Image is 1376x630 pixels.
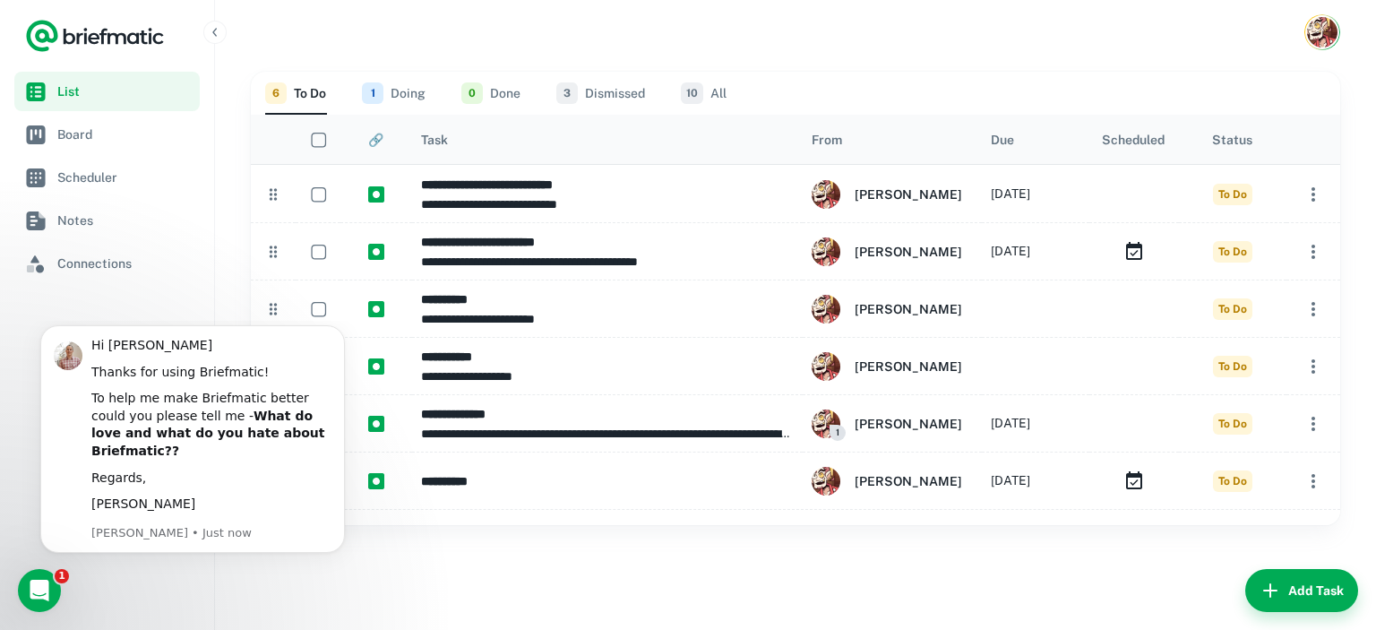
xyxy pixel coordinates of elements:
[57,211,193,230] span: Notes
[55,569,69,583] span: 1
[855,299,962,319] h6: [PERSON_NAME]
[991,453,1030,509] div: [DATE]
[1123,241,1145,263] svg: Sunday, Oct 12 ⋅ 4–4:30pm
[265,82,287,104] span: 6
[461,72,520,115] button: Done
[991,133,1014,147] div: Due
[1213,470,1252,492] span: To Do
[812,410,962,438] div: Anna
[812,237,840,266] img: ACg8ocL6EpGWShiFGZ5AGTwMJGfTopVRGlOK0nfF2rIq3T7UOmOpdQk=s96-c
[368,186,384,203] img: https://app.briefmatic.com/assets/integrations/manual.png
[1213,356,1252,377] span: To Do
[855,185,962,204] h6: [PERSON_NAME]
[1304,14,1340,50] button: Account button
[812,295,840,324] img: ACg8ocL6EpGWShiFGZ5AGTwMJGfTopVRGlOK0nfF2rIq3T7UOmOpdQk=s96-c
[855,357,962,376] h6: [PERSON_NAME]
[681,72,727,115] button: All
[57,168,193,187] span: Scheduler
[556,72,645,115] button: Dismissed
[1212,133,1252,147] div: Status
[14,158,200,197] a: Scheduler
[57,82,193,101] span: List
[812,237,962,266] div: Anna
[461,82,483,104] span: 0
[681,82,703,104] span: 10
[57,254,193,273] span: Connections
[25,18,165,54] a: Logo
[368,473,384,489] img: https://app.briefmatic.com/assets/integrations/manual.png
[57,125,193,144] span: Board
[362,82,383,104] span: 1
[855,414,962,434] h6: [PERSON_NAME]
[855,242,962,262] h6: [PERSON_NAME]
[855,471,962,491] h6: [PERSON_NAME]
[368,416,384,432] img: https://app.briefmatic.com/assets/integrations/manual.png
[1213,184,1252,205] span: To Do
[1245,569,1358,612] button: Add Task
[18,569,61,612] iframe: Intercom live chat
[812,133,842,147] div: From
[1213,413,1252,435] span: To Do
[812,180,840,209] img: ACg8ocL6EpGWShiFGZ5AGTwMJGfTopVRGlOK0nfF2rIq3T7UOmOpdQk=s96-c
[812,352,962,381] div: Anna
[812,467,962,496] div: Anna
[1102,133,1165,147] div: Scheduled
[13,321,372,621] iframe: Intercom notifications message
[368,358,384,375] img: https://app.briefmatic.com/assets/integrations/manual.png
[1213,241,1252,263] span: To Do
[368,244,384,260] img: https://app.briefmatic.com/assets/integrations/manual.png
[991,223,1030,280] div: [DATE]
[14,201,200,240] a: Notes
[1123,470,1145,492] svg: Sunday, Oct 12 ⋅ 6–6:30pm
[368,133,383,147] div: 🔗
[362,72,426,115] button: Doing
[265,72,326,115] button: To Do
[14,72,200,111] a: List
[991,395,1030,452] div: [DATE]
[1213,298,1252,320] span: To Do
[368,301,384,317] img: https://app.briefmatic.com/assets/integrations/manual.png
[421,133,448,147] div: Task
[14,115,200,154] a: Board
[1307,17,1337,47] img: Anna
[991,166,1030,222] div: [DATE]
[812,352,840,381] img: ACg8ocL6EpGWShiFGZ5AGTwMJGfTopVRGlOK0nfF2rIq3T7UOmOpdQk=s96-c
[830,425,846,441] span: 1
[812,180,962,209] div: Anna
[556,82,578,104] span: 3
[14,244,200,283] a: Connections
[812,295,962,324] div: Anna
[812,410,840,438] img: ACg8ocL6EpGWShiFGZ5AGTwMJGfTopVRGlOK0nfF2rIq3T7UOmOpdQk=s96-c
[812,467,840,496] img: ACg8ocL6EpGWShiFGZ5AGTwMJGfTopVRGlOK0nfF2rIq3T7UOmOpdQk=s96-c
